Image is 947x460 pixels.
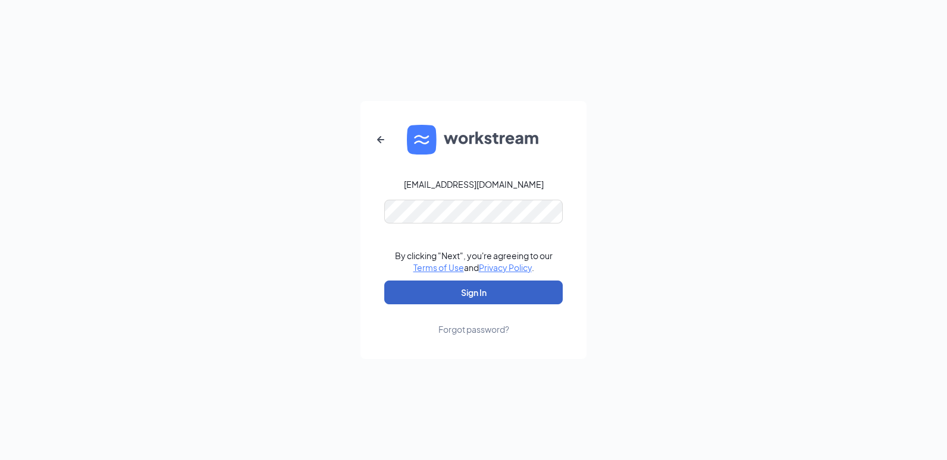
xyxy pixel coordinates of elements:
[479,262,532,273] a: Privacy Policy
[438,323,509,335] div: Forgot password?
[404,178,544,190] div: [EMAIL_ADDRESS][DOMAIN_NAME]
[384,281,563,304] button: Sign In
[438,304,509,335] a: Forgot password?
[374,133,388,147] svg: ArrowLeftNew
[407,125,540,155] img: WS logo and Workstream text
[366,125,395,154] button: ArrowLeftNew
[395,250,553,273] div: By clicking "Next", you're agreeing to our and .
[413,262,464,273] a: Terms of Use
